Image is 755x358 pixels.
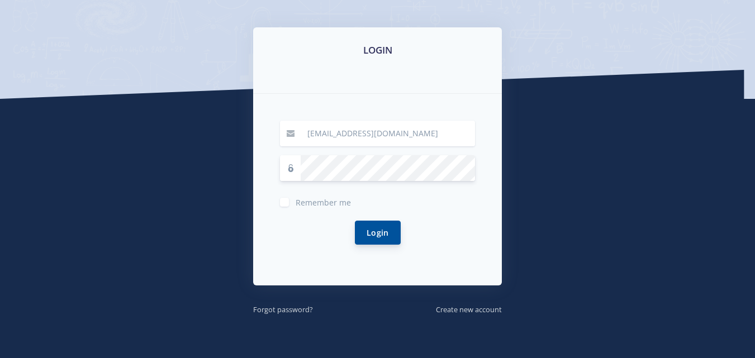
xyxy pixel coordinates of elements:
[436,303,502,315] a: Create new account
[301,121,475,146] input: Email / User ID
[355,221,401,245] button: Login
[436,304,502,314] small: Create new account
[267,43,488,58] h3: LOGIN
[253,303,313,315] a: Forgot password?
[253,304,313,314] small: Forgot password?
[296,197,351,208] span: Remember me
